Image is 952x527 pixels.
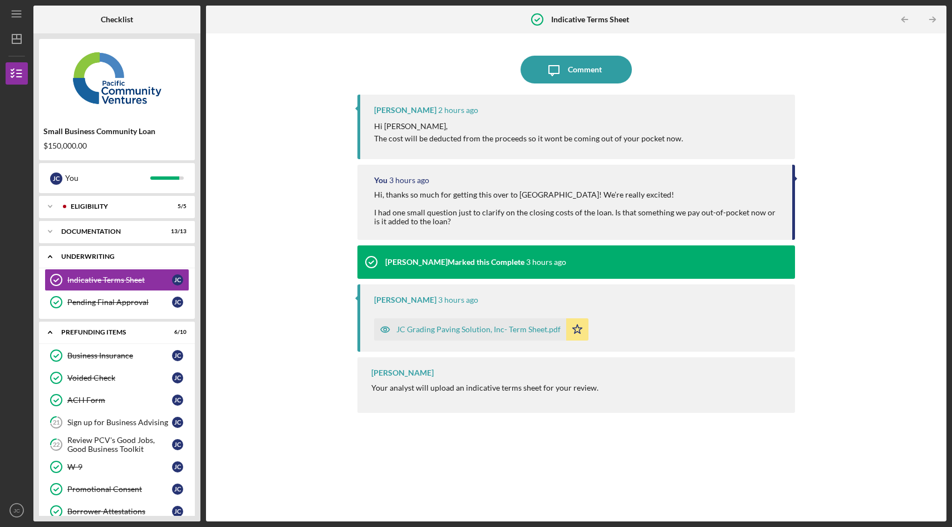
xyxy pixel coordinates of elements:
time: 2025-09-24 19:54 [438,106,478,115]
div: Comment [568,56,602,83]
div: You [65,169,150,188]
div: Sign up for Business Advising [67,418,172,427]
div: J C [172,297,183,308]
img: Product logo [39,45,195,111]
a: Promotional ConsentJC [45,478,189,500]
div: Borrower Attestations [67,507,172,516]
div: $150,000.00 [43,141,190,150]
div: Your analyst will upload an indicative terms sheet for your review. [371,383,598,392]
div: Eligibility [71,203,159,210]
div: ACH Form [67,396,172,405]
p: Hi [PERSON_NAME], The cost will be deducted from the proceeds so it wont be coming out of your po... [374,120,683,145]
div: You [374,176,387,185]
time: 2025-09-24 19:37 [438,295,478,304]
a: 21Sign up for Business AdvisingJC [45,411,189,434]
div: J C [172,417,183,428]
div: Promotional Consent [67,485,172,494]
div: Business Insurance [67,351,172,360]
a: Indicative Terms SheetJC [45,269,189,291]
button: JC [6,499,28,521]
div: Indicative Terms Sheet [67,275,172,284]
div: Pending Final Approval [67,298,172,307]
div: J C [172,274,183,285]
div: [PERSON_NAME] [374,106,436,115]
time: 2025-09-24 19:37 [526,258,566,267]
div: W-9 [67,462,172,471]
a: 22Review PCV's Good Jobs, Good Business ToolkitJC [45,434,189,456]
div: Voided Check [67,373,172,382]
div: Prefunding Items [61,329,159,336]
a: Pending Final ApprovalJC [45,291,189,313]
b: Indicative Terms Sheet [551,15,629,24]
div: 5 / 5 [166,203,187,210]
a: ACH FormJC [45,389,189,411]
a: W-9JC [45,456,189,478]
div: Review PCV's Good Jobs, Good Business Toolkit [67,436,172,454]
div: Underwriting [61,253,181,260]
div: J C [172,372,183,383]
button: Comment [521,56,632,83]
div: J C [172,506,183,517]
button: JC Grading Paving Solution, Inc- Term Sheet.pdf [374,318,588,341]
text: JC [13,508,20,514]
div: J C [172,439,183,450]
div: J C [172,461,183,472]
tspan: 21 [53,419,60,426]
a: Business InsuranceJC [45,344,189,367]
div: Small Business Community Loan [43,127,190,136]
div: [PERSON_NAME] [371,368,434,377]
div: J C [50,173,62,185]
div: 13 / 13 [166,228,187,235]
div: J C [172,350,183,361]
div: J C [172,395,183,406]
div: Hi, thanks so much for getting this over to [GEOGRAPHIC_DATA]! We’re really excited! I had one sm... [374,190,781,226]
a: Borrower AttestationsJC [45,500,189,523]
div: Documentation [61,228,159,235]
b: Checklist [101,15,133,24]
time: 2025-09-24 19:40 [389,176,429,185]
div: J C [172,484,183,495]
tspan: 22 [53,441,60,449]
div: JC Grading Paving Solution, Inc- Term Sheet.pdf [396,325,561,334]
a: Voided CheckJC [45,367,189,389]
div: [PERSON_NAME] [374,295,436,304]
div: 6 / 10 [166,329,187,336]
div: [PERSON_NAME] Marked this Complete [385,258,524,267]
